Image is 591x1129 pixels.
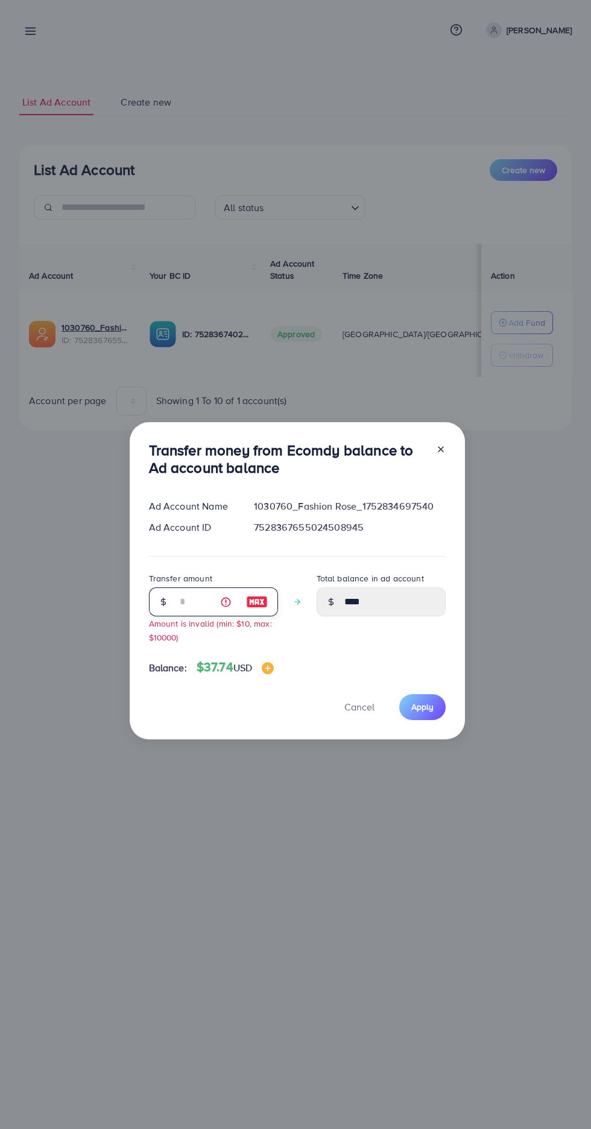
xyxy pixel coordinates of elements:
img: image [246,595,268,609]
div: 1030760_Fashion Rose_1752834697540 [244,499,455,513]
iframe: Chat [540,1075,582,1120]
small: Amount is invalid (min: $10, max: $10000) [149,618,272,643]
div: Ad Account ID [139,520,245,534]
span: USD [233,661,252,674]
div: 7528367655024508945 [244,520,455,534]
button: Apply [399,694,446,720]
button: Cancel [329,694,390,720]
h4: $37.74 [197,660,274,675]
div: Ad Account Name [139,499,245,513]
label: Total balance in ad account [317,572,424,584]
img: image [262,662,274,674]
label: Transfer amount [149,572,212,584]
span: Apply [411,701,434,713]
span: Balance: [149,661,187,675]
span: Cancel [344,700,375,713]
h3: Transfer money from Ecomdy balance to Ad account balance [149,441,426,476]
